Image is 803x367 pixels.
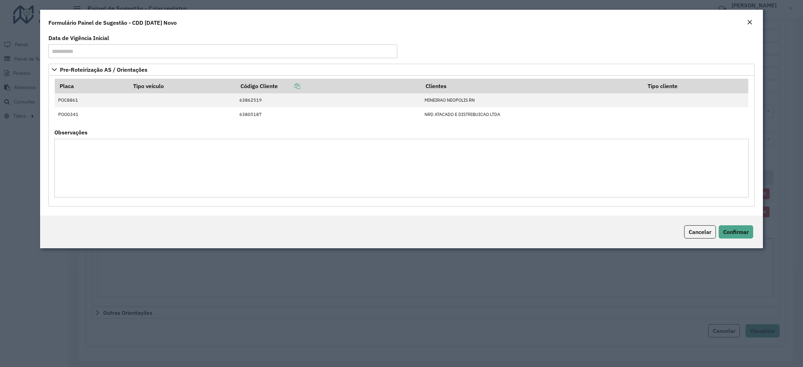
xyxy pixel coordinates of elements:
td: 63862519 [236,93,421,107]
th: Tipo veículo [128,79,236,93]
a: Copiar [278,83,300,89]
label: Observações [54,128,87,136]
th: Placa [55,79,128,93]
button: Confirmar [719,225,753,239]
td: NRD ATACADO E DISTRIBUICAO LTDA [421,107,643,121]
div: Pre-Roteirização AS / Orientações [48,76,755,206]
span: Confirmar [723,228,749,235]
td: POC8861 [55,93,128,107]
th: Clientes [421,79,643,93]
em: Fechar [747,19,752,25]
button: Close [745,18,755,27]
td: MINEIRAO NEOPOLIS RN [421,93,643,107]
td: POO0341 [55,107,128,121]
th: Código Cliente [236,79,421,93]
span: Pre-Roteirização AS / Orientações [60,67,147,72]
label: Data de Vigência Inicial [48,34,109,42]
span: Cancelar [689,228,711,235]
td: 63805187 [236,107,421,121]
a: Pre-Roteirização AS / Orientações [48,64,755,76]
th: Tipo cliente [643,79,748,93]
button: Cancelar [684,225,716,239]
h4: Formulário Painel de Sugestão - CDD [DATE] Novo [48,18,177,27]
